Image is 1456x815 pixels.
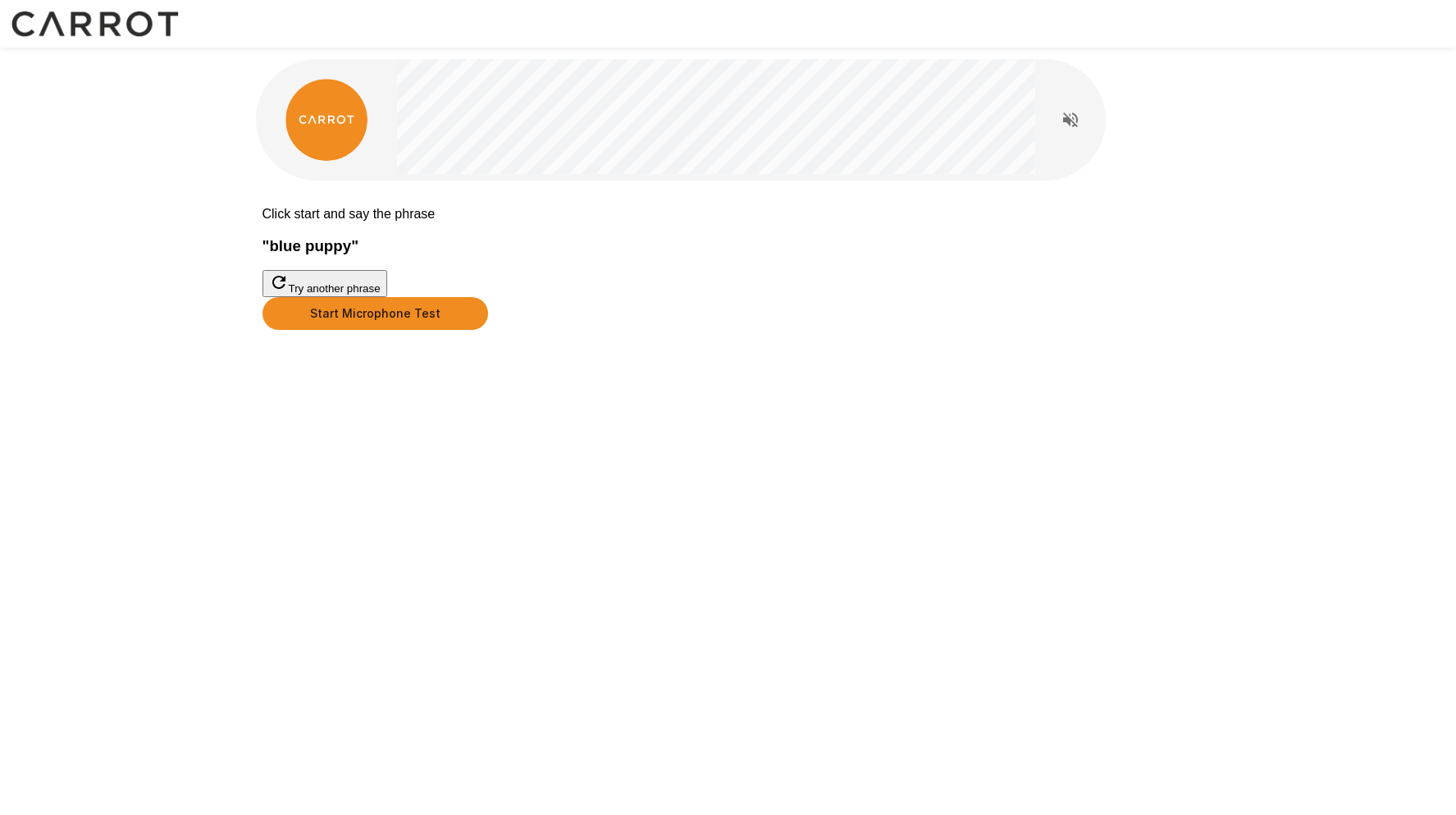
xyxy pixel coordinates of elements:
[285,79,367,161] img: carrot_logo.png
[262,270,387,297] button: Try another phrase
[262,207,1194,222] p: Click start and say the phrase
[262,297,488,330] button: Start Microphone Test
[1054,103,1087,136] button: Read questions aloud
[262,237,1194,255] h3: " blue puppy "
